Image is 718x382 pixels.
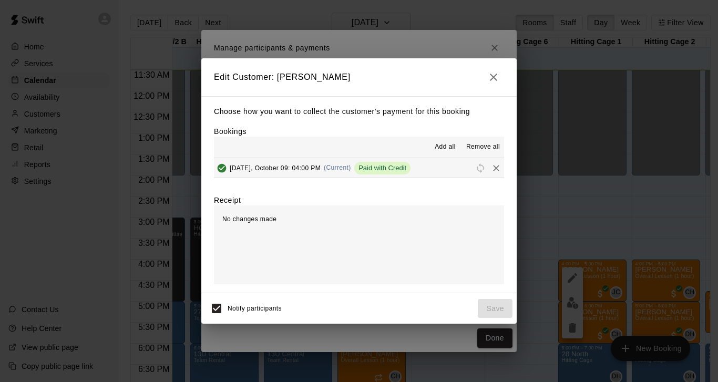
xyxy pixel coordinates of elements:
[214,105,504,118] p: Choose how you want to collect the customer's payment for this booking
[222,215,276,223] span: No changes made
[473,163,488,171] span: Reschedule
[214,127,247,136] label: Bookings
[214,160,230,176] button: Added & Paid
[214,158,504,178] button: Added & Paid[DATE], October 09: 04:00 PM(Current)Paid with CreditRescheduleRemove
[324,164,351,171] span: (Current)
[466,142,500,152] span: Remove all
[228,305,282,312] span: Notify participants
[462,139,504,156] button: Remove all
[488,163,504,171] span: Remove
[201,58,517,96] h2: Edit Customer: [PERSON_NAME]
[354,164,411,172] span: Paid with Credit
[214,195,241,205] label: Receipt
[435,142,456,152] span: Add all
[230,164,321,171] span: [DATE], October 09: 04:00 PM
[428,139,462,156] button: Add all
